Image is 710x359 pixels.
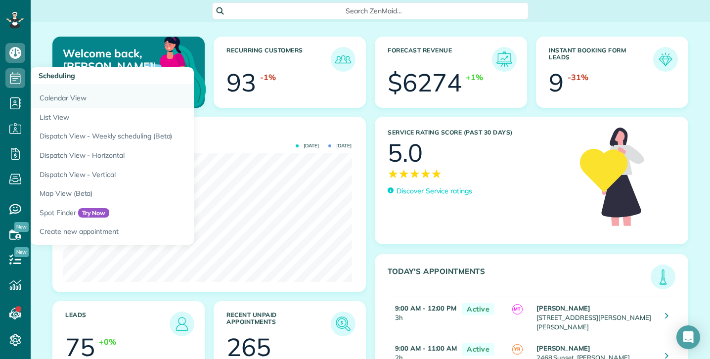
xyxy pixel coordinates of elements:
[388,267,651,289] h3: Today's Appointments
[494,49,514,69] img: icon_forecast_revenue-8c13a41c7ed35a8dcfafea3cbb826a0462acb37728057bba2d056411b612bbbe.png
[31,85,278,108] a: Calendar View
[536,304,591,312] strong: [PERSON_NAME]
[296,143,319,148] span: [DATE]
[568,72,588,83] div: -31%
[388,186,472,196] a: Discover Service ratings
[388,129,570,136] h3: Service Rating score (past 30 days)
[78,208,110,218] span: Try Now
[226,47,331,72] h3: Recurring Customers
[653,267,673,287] img: icon_todays_appointments-901f7ab196bb0bea1936b74009e4eb5ffbc2d2711fa7634e0d609ed5ef32b18b.png
[65,312,170,336] h3: Leads
[31,127,278,146] a: Dispatch View - Weekly scheduling (Beta)
[399,165,409,182] span: ★
[549,47,653,72] h3: Instant Booking Form Leads
[99,336,116,348] div: +0%
[388,140,423,165] div: 5.0
[388,297,457,337] td: 3h
[31,222,278,245] a: Create new appointment
[536,344,591,352] strong: [PERSON_NAME]
[420,165,431,182] span: ★
[31,184,278,203] a: Map View (Beta)
[333,314,353,334] img: icon_unpaid_appointments-47b8ce3997adf2238b356f14209ab4cced10bd1f174958f3ca8f1d0dd7fffeee.png
[395,344,457,352] strong: 9:00 AM - 11:00 AM
[31,108,278,127] a: List View
[14,222,29,232] span: New
[676,325,700,349] div: Open Intercom Messenger
[31,165,278,184] a: Dispatch View - Vertical
[534,297,658,337] td: [STREET_ADDRESS][PERSON_NAME][PERSON_NAME]
[112,25,208,121] img: dashboard_welcome-42a62b7d889689a78055ac9021e634bf52bae3f8056760290aed330b23ab8690.png
[512,304,523,314] span: MT
[226,312,331,336] h3: Recent unpaid appointments
[31,203,278,223] a: Spot FinderTry Now
[172,314,192,334] img: icon_leads-1bed01f49abd5b7fead27621c3d59655bb73ed531f8eeb49469d10e621d6b896.png
[397,186,472,196] p: Discover Service ratings
[409,165,420,182] span: ★
[466,72,483,83] div: +1%
[395,304,456,312] strong: 9:00 AM - 12:00 PM
[226,70,256,95] div: 93
[549,70,564,95] div: 9
[431,165,442,182] span: ★
[260,72,276,83] div: -1%
[65,130,355,138] h3: Actual Revenue this month
[39,71,75,80] span: Scheduling
[328,143,352,148] span: [DATE]
[462,303,494,315] span: Active
[388,70,462,95] div: $6274
[462,343,494,356] span: Active
[388,165,399,182] span: ★
[656,49,675,69] img: icon_form_leads-04211a6a04a5b2264e4ee56bc0799ec3eb69b7e499cbb523a139df1d13a81ae0.png
[512,344,523,355] span: YR
[31,146,278,165] a: Dispatch View - Horizontal
[333,49,353,69] img: icon_recurring_customers-cf858462ba22bcd05b5a5880d41d6543d210077de5bb9ebc9590e49fd87d84ed.png
[63,47,155,73] p: Welcome back, [PERSON_NAME]!
[14,247,29,257] span: New
[388,47,492,72] h3: Forecast Revenue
